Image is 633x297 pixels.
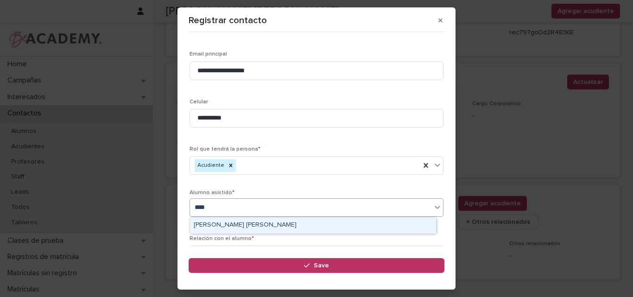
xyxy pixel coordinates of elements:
button: Save [189,258,444,273]
span: Rol que tendrá la persona [190,146,260,152]
div: Olivia Mendoza Tanury [190,217,436,234]
span: Alumno asistido [190,190,234,196]
span: Celular [190,99,208,105]
span: Email principal [190,51,227,57]
span: Save [314,262,329,269]
p: Registrar contacto [189,15,267,26]
div: Acudiente [195,159,226,172]
span: Relación con el alumno [190,236,254,241]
